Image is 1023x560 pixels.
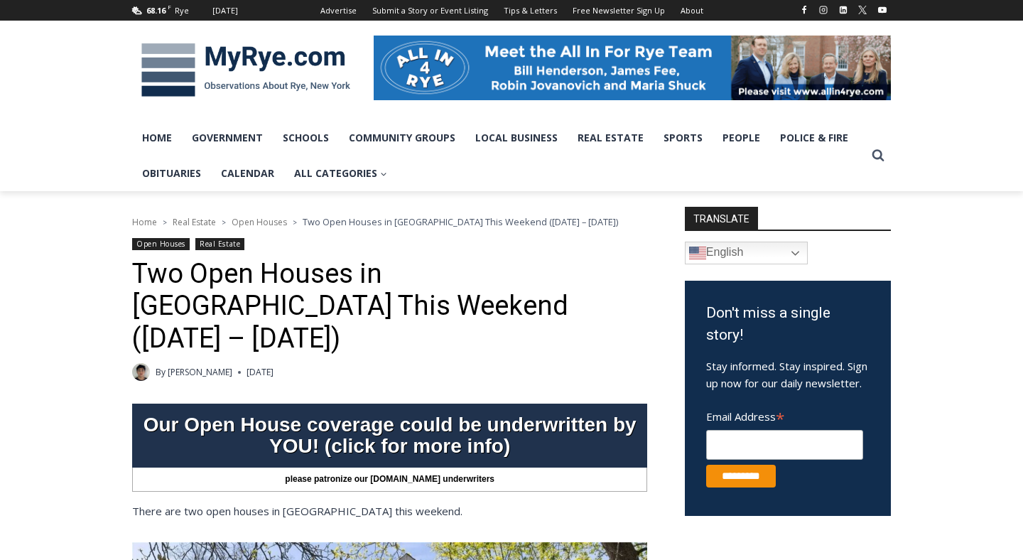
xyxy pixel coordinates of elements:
span: By [156,365,166,379]
div: Our Open House coverage could be underwritten by YOU! (click for more info) [132,407,647,464]
a: Open Houses [232,216,287,228]
p: Stay informed. Stay inspired. Sign up now for our daily newsletter. [706,357,870,392]
a: Linkedin [835,1,852,18]
div: please patronize our [DOMAIN_NAME] underwriters [132,468,647,492]
a: English [685,242,808,264]
a: Real Estate [195,238,244,250]
a: Calendar [211,156,284,191]
a: Government [182,120,273,156]
strong: TRANSLATE [685,207,758,230]
img: MyRye.com [132,33,359,107]
a: Instagram [815,1,832,18]
a: Home [132,216,157,228]
span: Two Open Houses in [GEOGRAPHIC_DATA] This Weekend ([DATE] – [DATE]) [303,215,618,228]
h1: Two Open Houses in [GEOGRAPHIC_DATA] This Weekend ([DATE] – [DATE]) [132,258,647,355]
img: All in for Rye [374,36,891,99]
span: 68.16 [146,5,166,16]
time: [DATE] [247,365,274,379]
a: People [713,120,770,156]
a: Sports [654,120,713,156]
a: Local Business [465,120,568,156]
p: There are two open houses in [GEOGRAPHIC_DATA] this weekend. [132,502,647,519]
a: Community Groups [339,120,465,156]
a: Real Estate [173,216,216,228]
nav: Breadcrumbs [132,215,647,229]
span: > [163,217,167,227]
a: [PERSON_NAME] [168,366,232,378]
a: Facebook [796,1,813,18]
label: Email Address [706,402,863,428]
a: Open Houses [132,238,190,250]
span: > [222,217,226,227]
div: [DATE] [212,4,238,17]
div: Rye [175,4,189,17]
a: Obituaries [132,156,211,191]
a: Our Open House coverage could be underwritten by YOU! (click for more info) please patronize our ... [132,404,647,492]
a: Police & Fire [770,120,858,156]
img: Patel, Devan - bio cropped 200x200 [132,363,150,381]
a: Real Estate [568,120,654,156]
a: X [854,1,871,18]
span: All Categories [294,166,387,181]
h3: Don't miss a single story! [706,302,870,347]
a: All Categories [284,156,397,191]
span: > [293,217,297,227]
a: Schools [273,120,339,156]
a: Author image [132,363,150,381]
a: YouTube [874,1,891,18]
a: Home [132,120,182,156]
nav: Primary Navigation [132,120,865,192]
span: F [168,3,171,11]
button: View Search Form [865,143,891,168]
img: en [689,244,706,262]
